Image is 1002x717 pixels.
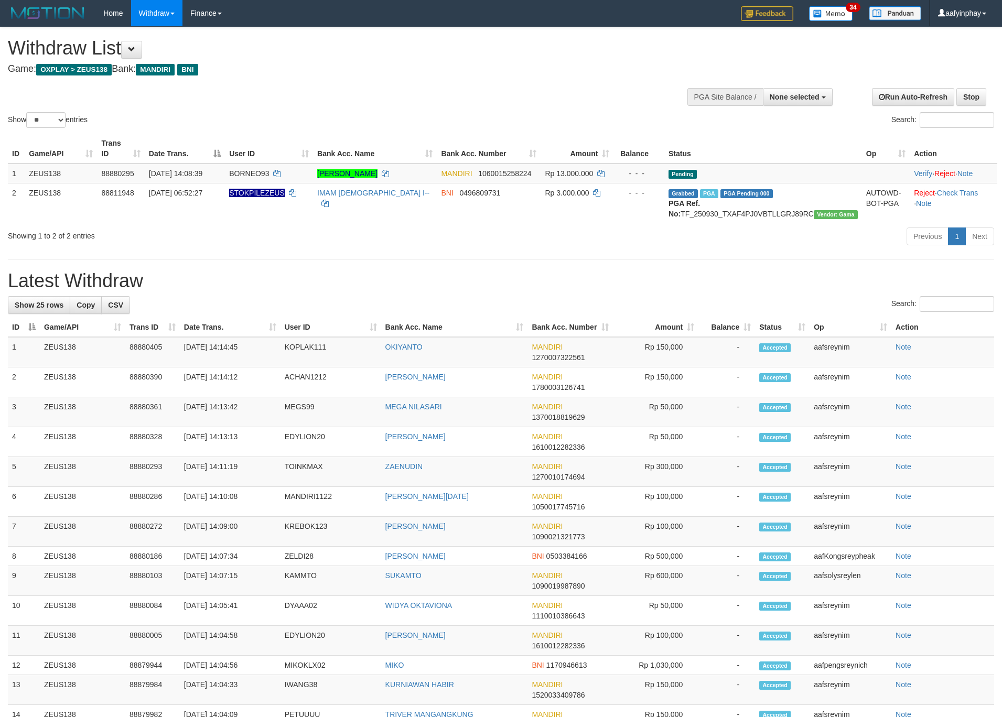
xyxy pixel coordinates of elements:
[381,318,528,337] th: Bank Acc. Name: activate to sort column ascending
[317,169,378,178] a: [PERSON_NAME]
[532,691,585,699] span: Copy 1520033409786 to clipboard
[8,367,40,397] td: 2
[545,169,593,178] span: Rp 13.000.000
[896,522,911,530] a: Note
[613,134,664,164] th: Balance
[25,164,97,183] td: ZEUS138
[40,367,125,397] td: ZEUS138
[97,134,144,164] th: Trans ID: activate to sort column ascending
[281,675,381,705] td: IWANG38
[385,403,442,411] a: MEGA NILASARI
[937,189,978,197] a: Check Trans
[759,523,791,531] span: Accepted
[664,134,862,164] th: Status
[180,656,281,675] td: [DATE] 14:04:56
[180,367,281,397] td: [DATE] 14:14:12
[896,571,911,580] a: Note
[385,343,423,351] a: OKIYANTO
[385,680,454,689] a: KURNIAWAN HABIR
[385,601,452,610] a: WIDYA OKTAVIONA
[956,88,986,106] a: Stop
[317,189,429,197] a: IMAM [DEMOGRAPHIC_DATA] I--
[613,337,698,367] td: Rp 150,000
[8,337,40,367] td: 1
[437,134,541,164] th: Bank Acc. Number: activate to sort column ascending
[532,582,585,590] span: Copy 1090019987890 to clipboard
[281,656,381,675] td: MIKOKLX02
[40,487,125,517] td: ZEUS138
[698,626,755,656] td: -
[664,183,862,223] td: TF_250930_TXAF4PJ0VBTLLGRJ89RC
[527,318,613,337] th: Bank Acc. Number: activate to sort column ascending
[26,112,66,128] select: Showentries
[698,427,755,457] td: -
[759,552,791,561] span: Accepted
[613,367,698,397] td: Rp 150,000
[720,189,773,198] span: PGA Pending
[385,462,423,471] a: ZAENUDIN
[40,547,125,566] td: ZEUS138
[896,343,911,351] a: Note
[8,487,40,517] td: 6
[385,373,446,381] a: [PERSON_NAME]
[869,6,921,20] img: panduan.png
[15,301,63,309] span: Show 25 rows
[759,403,791,412] span: Accepted
[125,656,180,675] td: 88879944
[532,503,585,511] span: Copy 1050017745716 to clipboard
[810,337,891,367] td: aafsreynim
[759,493,791,502] span: Accepted
[669,199,700,218] b: PGA Ref. No:
[532,533,585,541] span: Copy 1090021321773 to clipboard
[180,457,281,487] td: [DATE] 14:11:19
[125,675,180,705] td: 88879984
[180,517,281,547] td: [DATE] 14:09:00
[896,492,911,501] a: Note
[896,403,911,411] a: Note
[810,675,891,705] td: aafsreynim
[8,656,40,675] td: 12
[385,522,446,530] a: [PERSON_NAME]
[8,164,25,183] td: 1
[532,642,585,650] span: Copy 1610012282336 to clipboard
[810,457,891,487] td: aafsreynim
[965,227,994,245] a: Next
[613,397,698,427] td: Rp 50,000
[281,367,381,397] td: ACHAN1212
[546,661,587,669] span: Copy 1170946613 to clipboard
[532,631,563,639] span: MANDIRI
[770,93,820,101] span: None selected
[40,626,125,656] td: ZEUS138
[532,403,563,411] span: MANDIRI
[8,675,40,705] td: 13
[759,661,791,670] span: Accepted
[698,675,755,705] td: -
[8,5,88,21] img: MOTION_logo.png
[809,6,853,21] img: Button%20Memo.svg
[698,547,755,566] td: -
[698,656,755,675] td: -
[532,680,563,689] span: MANDIRI
[698,318,755,337] th: Balance: activate to sort column ascending
[281,337,381,367] td: KOPLAK111
[759,681,791,690] span: Accepted
[125,596,180,626] td: 88880084
[920,112,994,128] input: Search:
[36,64,112,75] span: OXPLAY > ZEUS138
[669,189,698,198] span: Grabbed
[810,517,891,547] td: aafsreynim
[177,64,198,75] span: BNI
[125,517,180,547] td: 88880272
[8,626,40,656] td: 11
[700,189,718,198] span: Marked by aafsreyleap
[810,397,891,427] td: aafsreynim
[40,566,125,596] td: ZEUS138
[40,596,125,626] td: ZEUS138
[180,626,281,656] td: [DATE] 14:04:58
[613,487,698,517] td: Rp 100,000
[920,296,994,312] input: Search:
[281,547,381,566] td: ZELDI28
[125,367,180,397] td: 88880390
[896,432,911,441] a: Note
[40,517,125,547] td: ZEUS138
